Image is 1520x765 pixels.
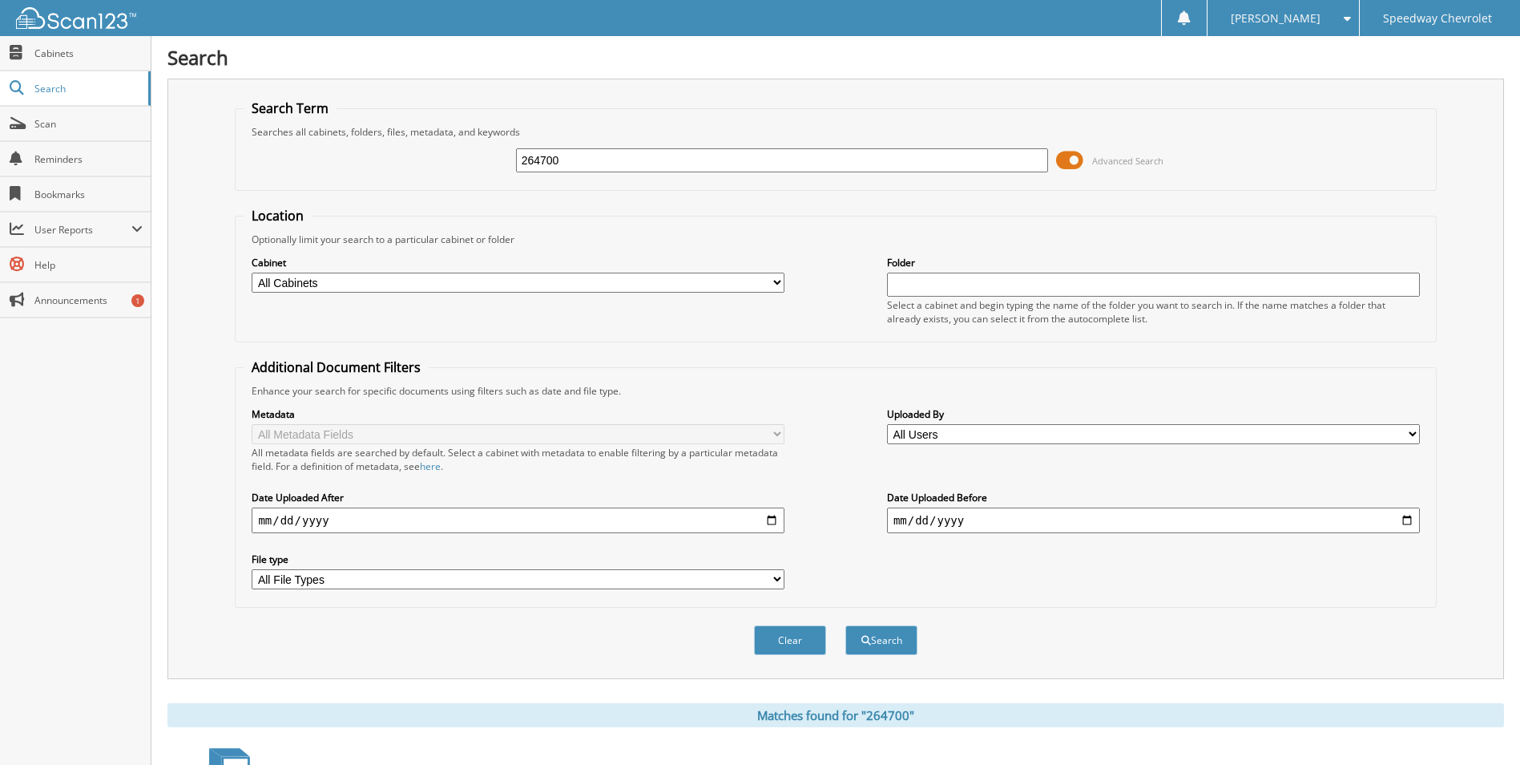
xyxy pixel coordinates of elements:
input: start [252,508,784,533]
legend: Location [244,207,312,225]
label: Date Uploaded Before [887,491,1420,504]
label: File type [252,552,784,566]
div: Select a cabinet and begin typing the name of the folder you want to search in. If the name match... [887,298,1420,326]
span: Reminders [34,152,143,166]
input: end [887,508,1420,533]
div: Optionally limit your search to a particular cabinet or folder [244,233,1427,246]
div: Enhance your search for specific documents using filters such as date and file type. [244,384,1427,398]
span: User Reports [34,223,131,237]
span: Advanced Search [1092,155,1163,167]
a: here [420,459,441,473]
button: Search [845,625,917,655]
h1: Search [167,44,1504,71]
img: scan123-logo-white.svg [16,7,136,29]
span: Speedway Chevrolet [1383,14,1492,23]
div: Matches found for "264700" [167,703,1504,727]
span: Help [34,258,143,272]
span: Scan [34,117,143,131]
div: All metadata fields are searched by default. Select a cabinet with metadata to enable filtering b... [252,446,784,473]
legend: Search Term [244,99,337,117]
label: Folder [887,256,1420,269]
label: Metadata [252,407,784,421]
span: Search [34,82,140,95]
span: Cabinets [34,47,143,60]
span: Announcements [34,293,143,307]
legend: Additional Document Filters [244,358,429,376]
button: Clear [754,625,826,655]
label: Cabinet [252,256,784,269]
div: Searches all cabinets, folders, files, metadata, and keywords [244,125,1427,139]
span: Bookmarks [34,188,143,201]
span: [PERSON_NAME] [1231,14,1320,23]
div: 1 [131,294,144,307]
label: Date Uploaded After [252,491,784,504]
label: Uploaded By [887,407,1420,421]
